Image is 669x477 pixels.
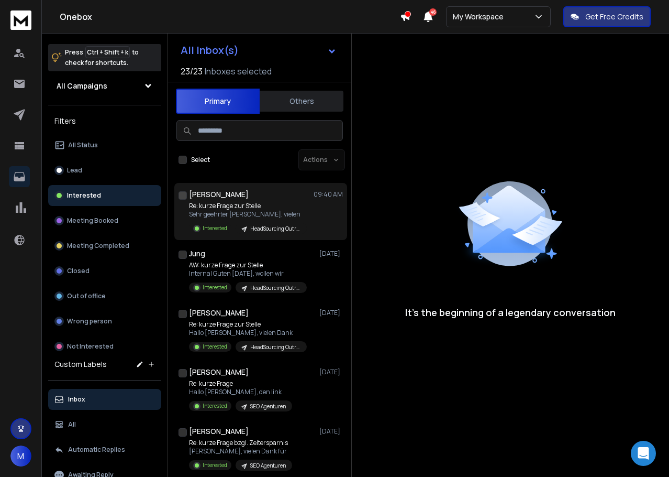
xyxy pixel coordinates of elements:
[319,368,343,376] p: [DATE]
[67,216,118,225] p: Meeting Booked
[48,75,161,96] button: All Campaigns
[563,6,651,27] button: Get Free Credits
[48,160,161,181] button: Lead
[189,426,249,437] h1: [PERSON_NAME]
[203,461,227,469] p: Interested
[48,185,161,206] button: Interested
[189,308,249,318] h1: [PERSON_NAME]
[65,47,139,68] p: Press to check for shortcuts.
[48,114,161,128] h3: Filters
[314,190,343,199] p: 09:40 AM
[172,40,345,61] button: All Inbox(s)
[250,284,300,292] p: HeadSourcing Outreach erste Kampagne
[453,12,508,22] p: My Workspace
[68,446,125,454] p: Automatic Replies
[54,359,107,370] h3: Custom Labels
[191,156,210,164] label: Select
[189,380,292,388] p: Re: kurze Frage
[250,343,300,351] p: HeadSourcing Outreach erste Kampagne
[189,388,292,396] p: Hallo [PERSON_NAME], den link
[205,65,272,78] h3: Inboxes selected
[48,389,161,410] button: Inbox
[405,305,616,320] p: It’s the beginning of a legendary conversation
[203,284,227,291] p: Interested
[48,286,161,307] button: Out of office
[189,210,307,219] p: Sehr geehrter [PERSON_NAME], vielen
[67,166,82,175] p: Lead
[48,439,161,460] button: Automatic Replies
[48,336,161,357] button: Not Interested
[319,309,343,317] p: [DATE]
[189,269,307,278] p: Internal Guten [DATE], wollen wir
[429,8,437,16] span: 46
[48,235,161,256] button: Meeting Completed
[189,329,307,337] p: Hallo [PERSON_NAME], vielen Dank
[48,311,161,332] button: Wrong person
[85,46,130,58] span: Ctrl + Shift + k
[48,135,161,156] button: All Status
[203,343,227,351] p: Interested
[319,250,343,258] p: [DATE]
[48,210,161,231] button: Meeting Booked
[585,12,643,22] p: Get Free Credits
[189,320,307,329] p: Re: kurze Frage zur Stelle
[67,242,129,250] p: Meeting Completed
[631,441,656,466] div: Open Intercom Messenger
[319,427,343,436] p: [DATE]
[250,225,300,233] p: HeadSourcing Outreach erste Kampagne
[10,446,31,467] button: M
[67,342,114,351] p: Not Interested
[67,292,106,300] p: Out of office
[189,367,249,377] h1: [PERSON_NAME]
[203,224,227,232] p: Interested
[260,90,343,113] button: Others
[67,317,112,326] p: Wrong person
[48,261,161,281] button: Closed
[203,402,227,410] p: Interested
[68,395,85,404] p: Inbox
[189,189,249,200] h1: [PERSON_NAME]
[181,65,203,78] span: 23 / 23
[67,267,90,275] p: Closed
[10,10,31,30] img: logo
[181,45,239,56] h1: All Inbox(s)
[189,248,205,259] h1: Jung
[189,439,292,447] p: Re: kurze Frage bzgl. Zeitersparnis
[57,81,107,91] h1: All Campaigns
[60,10,400,23] h1: Onebox
[189,202,307,210] p: Re: kurze Frage zur Stelle
[67,191,101,200] p: Interested
[250,462,286,470] p: SEO Agenturen
[68,141,98,149] p: All Status
[48,414,161,435] button: All
[189,447,292,456] p: [PERSON_NAME], vielen Dank für
[176,89,260,114] button: Primary
[189,261,307,269] p: AW: kurze Frage zur Stelle
[68,420,76,429] p: All
[250,403,286,410] p: SEO Agenturen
